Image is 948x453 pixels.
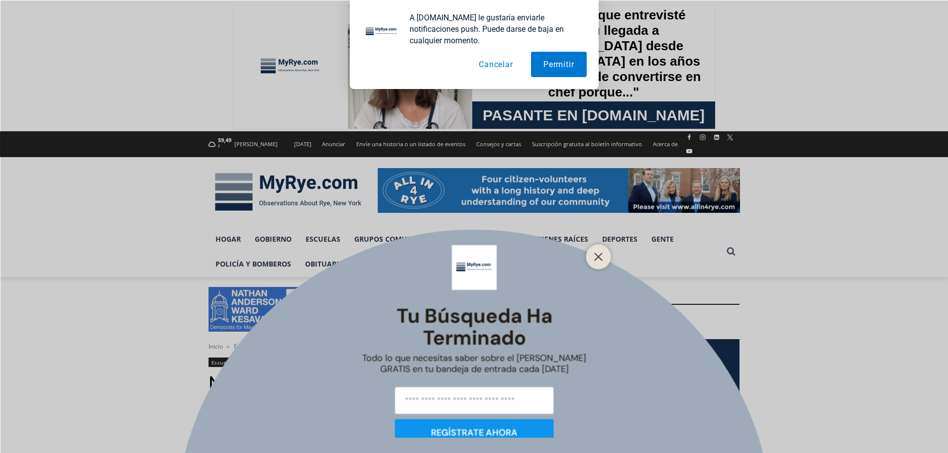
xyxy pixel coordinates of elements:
[479,60,513,69] font: Cancelar
[410,13,564,45] font: A [DOMAIN_NAME] le gustaría enviarle notificaciones push. Puede darse de baja en cualquier momento.
[466,52,525,77] button: Cancelar
[362,12,402,52] img: icono de notificación
[254,2,468,94] font: "El primer chef que entrevisté habló de su llegada a [GEOGRAPHIC_DATA] desde [GEOGRAPHIC_DATA] en...
[239,96,482,124] a: Pasante en [DOMAIN_NAME]
[543,60,574,69] font: Permitir
[531,52,586,77] button: Permitir
[250,102,472,118] font: Pasante en [DOMAIN_NAME]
